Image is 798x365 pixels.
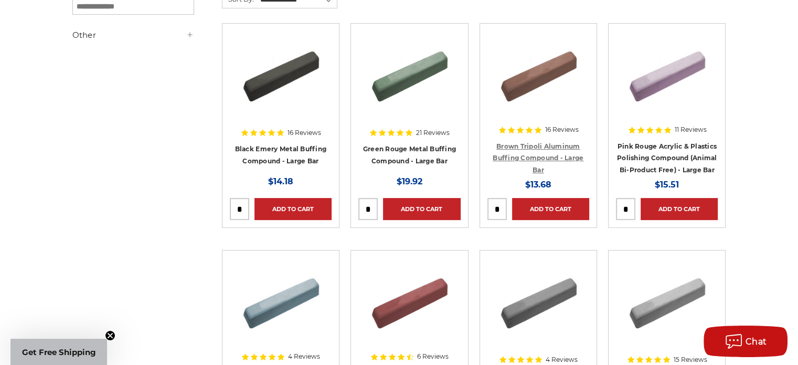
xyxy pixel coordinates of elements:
a: Red Rouge Jewelers Buffing Compound [358,258,460,360]
a: Add to Cart [254,198,332,220]
img: Black Stainless Steel Buffing Compound [239,31,323,115]
a: Add to Cart [383,198,460,220]
span: 21 Reviews [416,130,450,136]
a: Add to Cart [512,198,589,220]
span: Chat [746,337,767,347]
a: Green Rouge Aluminum Buffing Compound [358,31,460,133]
span: 4 Reviews [546,357,578,363]
a: Pink Plastic Polishing Compound [616,31,718,133]
a: Brown Tripoli Aluminum Buffing Compound - Large Bar [493,142,583,174]
img: Pink Plastic Polishing Compound [625,31,709,115]
img: Red Rouge Jewelers Buffing Compound [367,258,451,342]
span: Get Free Shipping [22,347,96,357]
img: Brown Tripoli Aluminum Buffing Compound [496,31,580,115]
span: $15.51 [655,180,679,190]
span: 15 Reviews [674,357,707,363]
a: Black Emery Metal Buffing Compound - Large Bar [235,145,326,165]
img: Blue rouge polishing compound [239,258,323,342]
a: Blue rouge polishing compound [230,258,332,360]
span: 16 Reviews [288,130,321,136]
a: Gray Buffing Compound [487,258,589,360]
a: Green Rouge Metal Buffing Compound - Large Bar [363,145,456,165]
a: Brown Tripoli Aluminum Buffing Compound [487,31,589,133]
h5: Other [72,29,194,41]
div: Get Free ShippingClose teaser [10,339,107,365]
a: Add to Cart [641,198,718,220]
button: Close teaser [105,330,115,341]
a: White Rouge Buffing Compound [616,258,718,360]
span: $14.18 [268,176,293,186]
a: Pink Rouge Acrylic & Plastics Polishing Compound (Animal Bi-Product Free) - Large Bar [617,142,717,174]
span: $13.68 [525,180,551,190]
a: Black Stainless Steel Buffing Compound [230,31,332,133]
img: White Rouge Buffing Compound [625,258,709,342]
span: $19.92 [397,176,422,186]
img: Green Rouge Aluminum Buffing Compound [367,31,451,115]
img: Gray Buffing Compound [496,258,580,342]
button: Chat [704,326,788,357]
